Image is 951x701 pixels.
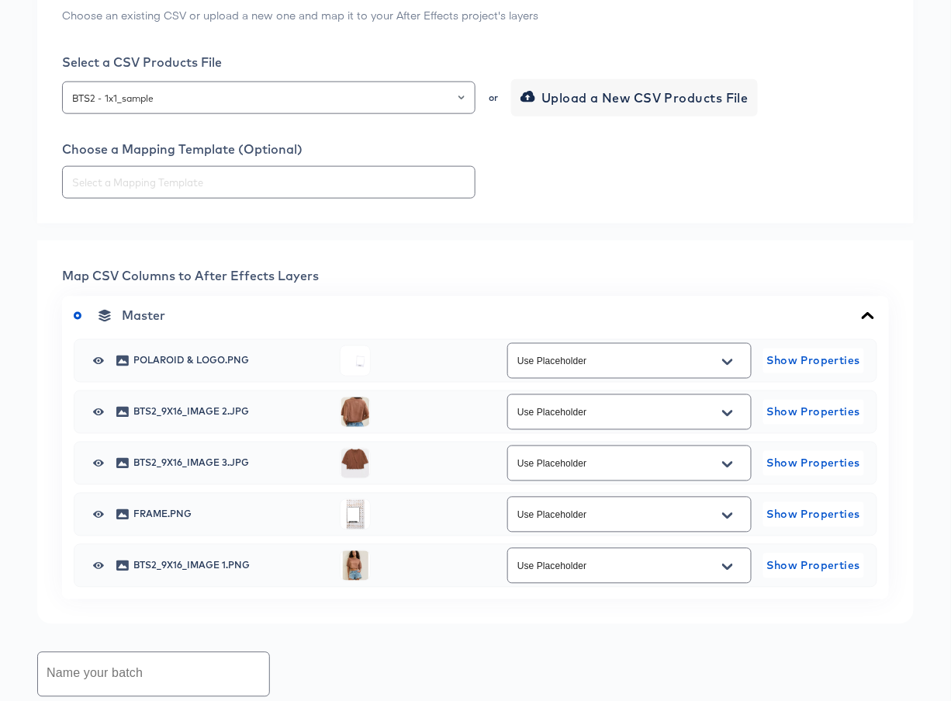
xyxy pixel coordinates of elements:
[69,174,469,192] input: Select a Mapping Template
[133,459,328,468] span: BTS2_9x16_image 3.jpg
[763,502,864,527] button: Show Properties
[769,352,858,371] span: Show Properties
[763,400,864,425] button: Show Properties
[62,7,538,23] p: Choose an existing CSV or upload a new one and map it to your After Effects project's layers
[524,87,749,109] span: Upload a New CSV Products File
[763,349,864,373] button: Show Properties
[511,79,758,116] button: Upload a New CSV Products File
[716,504,739,529] button: Open
[769,454,858,474] span: Show Properties
[133,561,328,571] span: BTS2_9x16_image 1.png
[458,87,465,109] button: Open
[133,510,328,519] span: Frame.png
[69,89,469,107] input: Select a Products File
[133,356,328,366] span: Polaroid & Logo.png
[769,505,858,525] span: Show Properties
[133,408,328,417] span: BTS2_9x16_image 2.jpg
[62,54,889,70] div: Select a CSV Products File
[62,268,319,283] span: Map CSV Columns to After Effects Layers
[769,403,858,422] span: Show Properties
[763,554,864,578] button: Show Properties
[122,308,165,324] span: Master
[716,401,739,426] button: Open
[769,557,858,576] span: Show Properties
[716,350,739,375] button: Open
[716,555,739,580] button: Open
[62,141,889,157] div: Choose a Mapping Template (Optional)
[716,453,739,477] button: Open
[487,93,500,102] div: or
[763,451,864,476] button: Show Properties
